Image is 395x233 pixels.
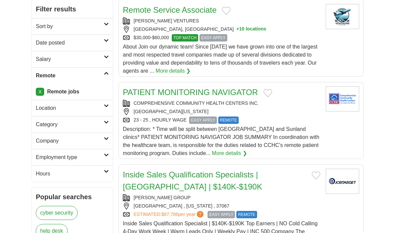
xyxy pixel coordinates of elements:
a: Company [32,133,113,149]
h2: Salary [36,55,104,63]
button: Add to favorite jobs [263,89,272,97]
a: Date posted [32,34,113,51]
h2: Category [36,121,104,129]
a: Inside Sales Qualification Specialists | [GEOGRAPHIC_DATA] | $140K-$190K [123,170,262,191]
a: Location [32,100,113,116]
span: REMOTE [218,116,239,124]
a: Remote Service Associate [123,5,217,14]
a: More details ❯ [212,149,247,157]
span: Description: * Time will be split between [GEOGRAPHIC_DATA] and Sunland clinics* PATIENT MONITORI... [123,126,319,156]
a: PATIENT MONITORING NAVIGATOR [123,88,258,97]
h2: Remote [36,72,104,80]
a: More details ❯ [156,67,191,75]
span: TOP MATCH [172,34,198,42]
span: $87,786 [161,212,178,217]
a: Employment type [32,149,113,165]
span: + [236,26,239,33]
div: [PERSON_NAME] VENTURES [123,17,320,24]
a: Category [32,116,113,133]
a: [PERSON_NAME] GROUP [134,195,190,200]
h2: Popular searches [36,192,109,202]
div: 23 - 25 , HOURLY WAGE [123,116,320,124]
h2: Company [36,137,104,145]
span: ? [197,211,204,218]
span: EASY APPLY [208,211,235,218]
span: EASY APPLY [189,116,217,124]
h2: Sort by [36,22,104,30]
span: EASY APPLY [200,34,227,42]
button: Add to favorite jobs [312,171,320,179]
div: [GEOGRAPHIC_DATA][US_STATE] [123,108,320,115]
a: X [36,88,44,96]
button: Add to favorite jobs [222,7,231,15]
a: cyber security [36,206,78,220]
h2: Employment type [36,153,104,161]
a: Hours [32,165,113,182]
h2: Hours [36,170,104,178]
a: Sort by [32,18,113,34]
button: +10 locations [236,26,266,33]
strong: Remote jobs [47,89,79,94]
img: Wesley Finance Group logo [326,169,359,194]
div: [GEOGRAPHIC_DATA] , [US_STATE] , 37067 [123,203,320,210]
a: ESTIMATED:$87,786per year? [134,211,205,218]
span: REMOTE [236,211,257,218]
a: COMPREHENSIVE COMMUNITY HEALTH CENTERS INC. [134,100,259,106]
div: $30,000-$60,000 [123,34,320,42]
img: Comprehensive Community Health Centers logo [326,86,359,111]
a: Remote [32,67,113,84]
h2: Date posted [36,39,104,47]
div: [GEOGRAPHIC_DATA], [GEOGRAPHIC_DATA] [123,26,320,33]
a: Salary [32,51,113,67]
span: About Join our dynamic team! Since [DATE] we have grown into one of the largest and most respecte... [123,44,317,74]
h2: Location [36,104,104,112]
img: Company logo [326,4,359,29]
